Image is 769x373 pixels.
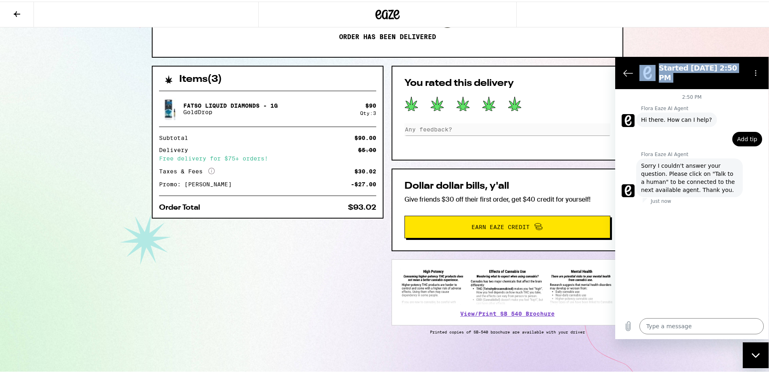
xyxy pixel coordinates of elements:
[615,55,769,338] iframe: Messaging window
[354,167,376,173] div: $30.02
[351,180,376,185] div: -$27.00
[159,180,237,185] div: Promo: [PERSON_NAME]
[460,309,555,315] a: View/Print SB 540 Brochure
[404,214,610,237] button: Earn Eaze Credit
[358,146,376,151] div: $5.00
[159,154,376,160] div: Free delivery for $75+ orders!
[400,266,615,304] img: SB 540 Brochure preview
[471,223,530,228] span: Earn Eaze Credit
[360,109,376,114] div: Qty: 3
[179,73,222,83] h2: Items ( 3 )
[159,166,215,173] div: Taxes & Fees
[348,202,376,210] div: $93.02
[183,101,278,107] p: Fatso Liquid Diamonds - 1g
[392,328,623,333] p: Printed copies of SB-540 brochure are available with your driver
[159,202,206,210] div: Order Total
[404,194,610,202] p: Give friends $30 off their first order, get $40 credit for yourself!
[404,77,610,87] h2: You rated this delivery
[159,93,182,121] img: Fatso Liquid Diamonds - 1g
[365,101,376,107] div: $ 90
[339,31,436,40] p: Order has been delivered
[354,133,376,139] div: $90.00
[404,122,610,134] input: Any feedback?
[743,341,769,367] iframe: Button to launch messaging window, conversation in progress
[159,146,194,151] div: Delivery
[183,107,278,114] p: GoldDrop
[404,180,610,190] h2: Dollar dollar bills, y'all
[159,133,194,139] div: Subtotal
